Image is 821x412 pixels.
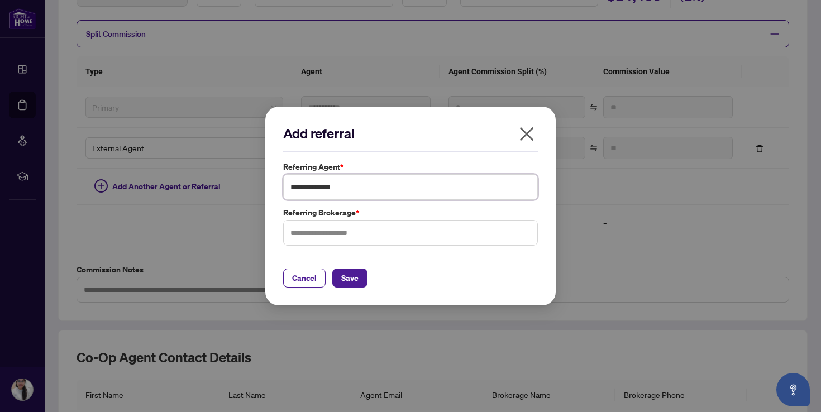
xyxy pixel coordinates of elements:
[518,125,536,143] span: close
[332,269,367,288] button: Save
[283,161,538,173] label: Referring Agent
[292,269,317,287] span: Cancel
[776,373,810,406] button: Open asap
[341,269,359,287] span: Save
[283,207,538,219] label: Referring Brokerage
[283,124,538,142] h2: Add referral
[283,269,326,288] button: Cancel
